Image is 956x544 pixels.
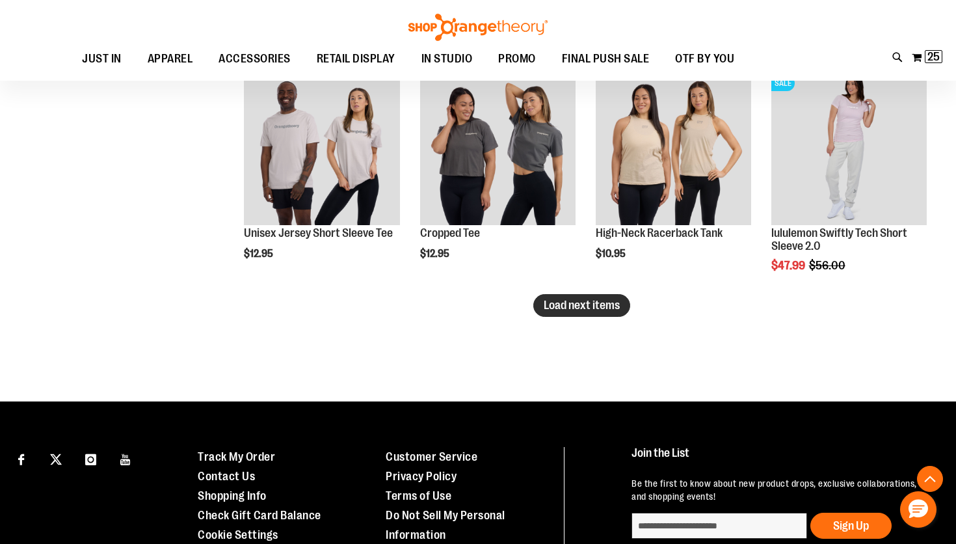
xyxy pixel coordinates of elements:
[420,69,576,226] a: OTF Womens Crop Tee Grey
[198,470,255,483] a: Contact Us
[596,248,628,260] span: $10.95
[810,513,892,539] button: Sign Up
[833,519,869,532] span: Sign Up
[631,477,931,503] p: Be the first to know about new product drops, exclusive collaborations, and shopping events!
[386,450,477,463] a: Customer Service
[596,69,751,226] a: OTF Womens CVC Racerback Tank Tan
[498,44,536,74] span: PROMO
[148,44,193,74] span: APPAREL
[596,226,723,239] a: High-Neck Racerback Tank
[237,62,406,292] div: product
[317,44,395,74] span: RETAIL DISPLAY
[771,69,927,224] img: lululemon Swiftly Tech Short Sleeve 2.0
[406,14,550,41] img: Shop Orangetheory
[244,226,393,239] a: Unisex Jersey Short Sleeve Tee
[771,69,927,226] a: lululemon Swiftly Tech Short Sleeve 2.0SALE
[485,44,549,74] a: PROMO
[927,50,940,63] span: 25
[900,491,936,528] button: Hello, have a question? Let’s chat.
[198,528,278,541] a: Cookie Settings
[420,248,451,260] span: $12.95
[771,75,795,91] span: SALE
[420,69,576,224] img: OTF Womens Crop Tee Grey
[69,44,135,74] a: JUST IN
[917,466,943,492] button: Back To Top
[206,44,304,74] a: ACCESSORIES
[596,69,751,224] img: OTF Womens CVC Racerback Tank Tan
[198,450,275,463] a: Track My Order
[675,44,734,74] span: OTF BY YOU
[420,226,480,239] a: Cropped Tee
[244,248,275,260] span: $12.95
[771,226,907,252] a: lululemon Swiftly Tech Short Sleeve 2.0
[549,44,663,74] a: FINAL PUSH SALE
[631,447,931,471] h4: Join the List
[45,447,68,470] a: Visit our X page
[135,44,206,74] a: APPAREL
[244,69,399,226] a: OTF Unisex Jersey SS Tee Grey
[386,509,505,541] a: Do Not Sell My Personal Information
[79,447,102,470] a: Visit our Instagram page
[809,259,847,272] span: $56.00
[589,62,758,292] div: product
[244,69,399,224] img: OTF Unisex Jersey SS Tee Grey
[765,62,933,305] div: product
[10,447,33,470] a: Visit our Facebook page
[562,44,650,74] span: FINAL PUSH SALE
[408,44,486,74] a: IN STUDIO
[533,294,630,317] button: Load next items
[544,299,620,312] span: Load next items
[386,470,457,483] a: Privacy Policy
[771,259,807,272] span: $47.99
[421,44,473,74] span: IN STUDIO
[414,62,582,292] div: product
[219,44,291,74] span: ACCESSORIES
[631,513,807,539] input: enter email
[114,447,137,470] a: Visit our Youtube page
[662,44,747,74] a: OTF BY YOU
[50,454,62,465] img: Twitter
[198,509,321,522] a: Check Gift Card Balance
[198,489,267,502] a: Shopping Info
[82,44,122,74] span: JUST IN
[304,44,408,74] a: RETAIL DISPLAY
[386,489,451,502] a: Terms of Use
